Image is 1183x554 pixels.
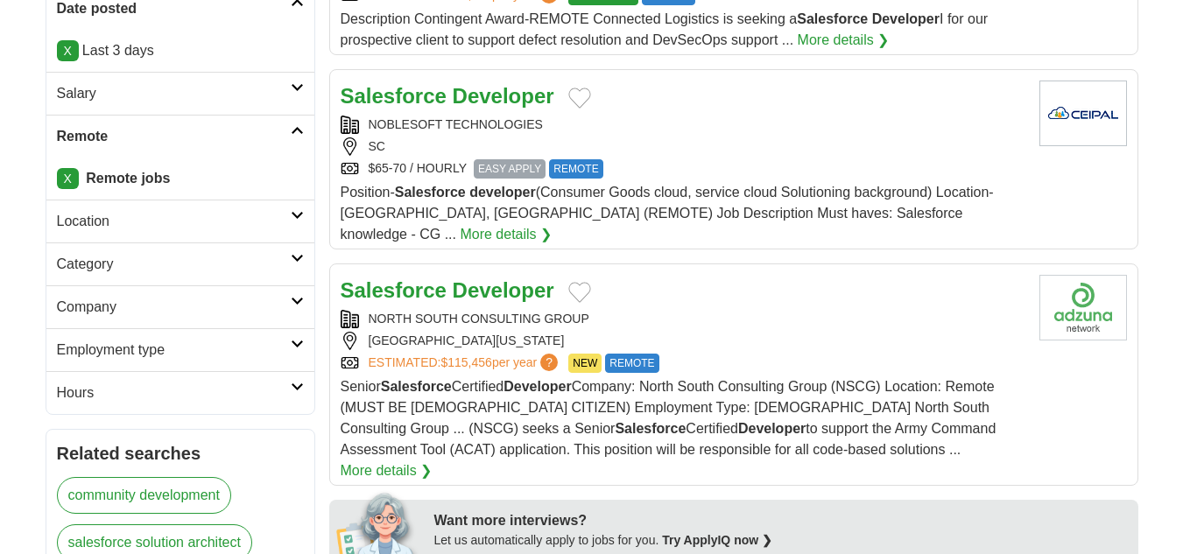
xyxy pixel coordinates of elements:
[57,382,291,403] h2: Hours
[434,531,1128,550] div: Let us automatically apply to jobs for you.
[57,211,291,232] h2: Location
[434,510,1128,531] div: Want more interviews?
[57,254,291,275] h2: Category
[46,72,314,115] a: Salary
[341,185,994,242] span: Position- (Consumer Goods cloud, service cloud Solutioning background) Location-[GEOGRAPHIC_DATA]...
[341,11,989,47] span: Description Contingent Award-REMOTE Connected Logistics is seeking a I for our prospective client...
[57,440,304,466] h2: Related searches
[460,224,552,245] a: More details ❯
[341,310,1025,328] div: NORTH SOUTH CONSULTING GROUP
[503,379,571,394] strong: Developer
[872,11,940,26] strong: Developer
[57,83,291,104] h2: Salary
[474,159,546,179] span: EASY APPLY
[57,40,79,61] a: X
[540,354,558,371] span: ?
[341,278,447,302] strong: Salesforce
[798,30,890,51] a: More details ❯
[568,282,591,303] button: Add to favorite jobs
[57,297,291,318] h2: Company
[46,242,314,285] a: Category
[86,171,170,186] strong: Remote jobs
[549,159,602,179] span: REMOTE
[440,355,491,369] span: $115,456
[57,168,79,189] a: X
[395,185,466,200] strong: Salesforce
[341,460,433,481] a: More details ❯
[341,159,1025,179] div: $65-70 / HOURLY
[1039,81,1127,146] img: Noblesoft Technologies logo
[1039,275,1127,340] img: Company logo
[738,421,806,436] strong: Developer
[797,11,868,26] strong: Salesforce
[46,371,314,414] a: Hours
[46,200,314,242] a: Location
[369,117,543,131] a: NOBLESOFT TECHNOLOGIES
[57,477,231,514] a: community development
[57,126,291,147] h2: Remote
[469,185,536,200] strong: developer
[46,115,314,158] a: Remote
[341,278,554,302] a: Salesforce Developer
[605,354,658,373] span: REMOTE
[381,379,452,394] strong: Salesforce
[341,84,447,108] strong: Salesforce
[46,328,314,371] a: Employment type
[57,40,304,61] p: Last 3 days
[453,84,554,108] strong: Developer
[341,84,554,108] a: Salesforce Developer
[341,379,996,457] span: Senior Certified Company: North South Consulting Group (NSCG) Location: Remote (MUST BE [DEMOGRAP...
[568,354,602,373] span: NEW
[341,137,1025,156] div: SC
[453,278,554,302] strong: Developer
[369,354,562,373] a: ESTIMATED:$115,456per year?
[662,533,772,547] a: Try ApplyIQ now ❯
[341,332,1025,350] div: [GEOGRAPHIC_DATA][US_STATE]
[57,340,291,361] h2: Employment type
[615,421,686,436] strong: Salesforce
[46,285,314,328] a: Company
[568,88,591,109] button: Add to favorite jobs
